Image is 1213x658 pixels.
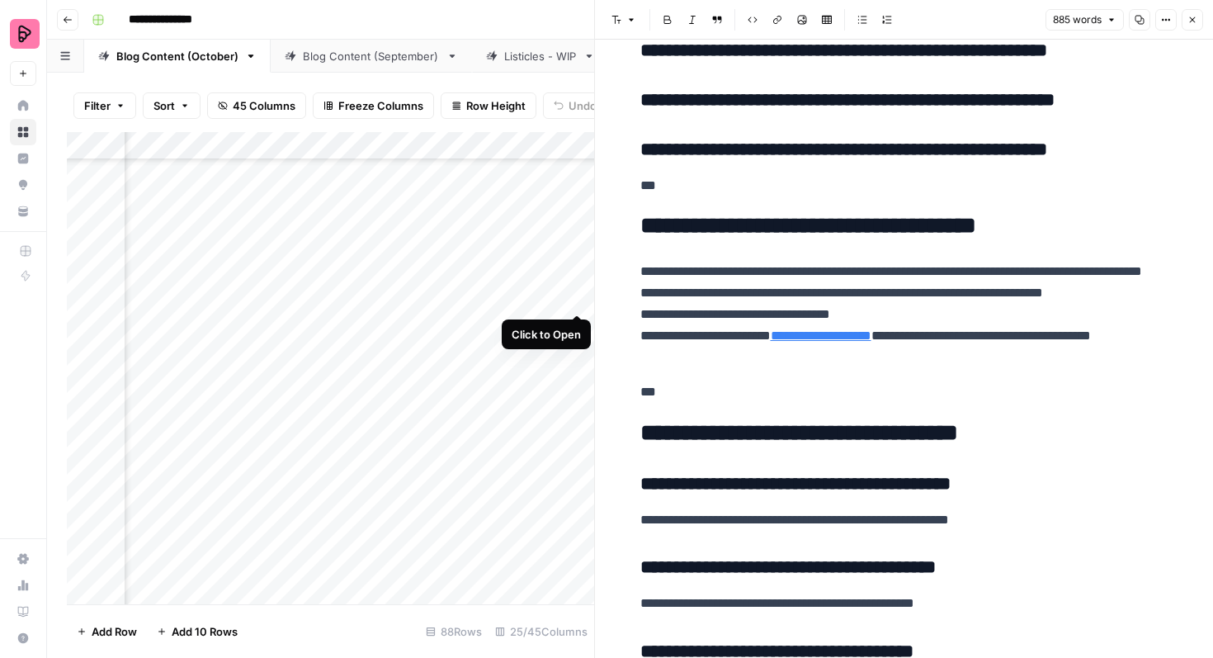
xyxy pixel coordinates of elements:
img: Preply Logo [10,19,40,49]
a: Listicles - WIP [472,40,609,73]
a: Blog Content (October) [84,40,271,73]
span: Filter [84,97,111,114]
button: Row Height [441,92,536,119]
button: 885 words [1045,9,1124,31]
button: Filter [73,92,136,119]
span: Sort [153,97,175,114]
div: 25/45 Columns [489,618,594,645]
a: Insights [10,145,36,172]
button: Undo [543,92,607,119]
div: Listicles - WIP [504,48,577,64]
div: 88 Rows [419,618,489,645]
button: Add Row [67,618,147,645]
a: Settings [10,546,36,572]
a: Home [10,92,36,119]
span: 885 words [1053,12,1102,27]
button: Help + Support [10,625,36,651]
a: Usage [10,572,36,599]
span: Freeze Columns [338,97,423,114]
button: Freeze Columns [313,92,434,119]
span: Add Row [92,623,137,640]
a: Learning Hub [10,599,36,625]
a: Browse [10,119,36,145]
button: 45 Columns [207,92,306,119]
span: Add 10 Rows [172,623,238,640]
div: Click to Open [512,326,581,343]
span: Undo [569,97,597,114]
a: Opportunities [10,172,36,198]
a: Your Data [10,198,36,225]
span: Row Height [466,97,526,114]
button: Workspace: Preply [10,13,36,54]
span: 45 Columns [233,97,295,114]
button: Sort [143,92,201,119]
a: Blog Content (September) [271,40,472,73]
button: Add 10 Rows [147,618,248,645]
div: Blog Content (September) [303,48,440,64]
div: Blog Content (October) [116,48,238,64]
